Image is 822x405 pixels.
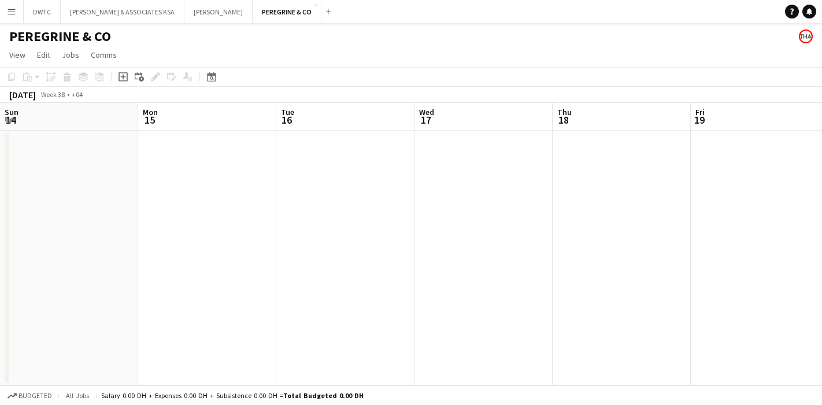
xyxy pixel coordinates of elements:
[279,113,294,127] span: 16
[6,389,54,402] button: Budgeted
[86,47,121,62] a: Comms
[417,113,434,127] span: 17
[72,90,83,99] div: +04
[57,47,84,62] a: Jobs
[91,50,117,60] span: Comms
[799,29,813,43] app-user-avatar: Enas Ahmed
[556,113,572,127] span: 18
[143,107,158,117] span: Mon
[101,391,364,400] div: Salary 0.00 DH + Expenses 0.00 DH + Subsistence 0.00 DH =
[184,1,253,23] button: [PERSON_NAME]
[695,107,705,117] span: Fri
[24,1,61,23] button: DWTC
[557,107,572,117] span: Thu
[9,89,36,101] div: [DATE]
[38,90,67,99] span: Week 38
[9,50,25,60] span: View
[283,391,364,400] span: Total Budgeted 0.00 DH
[64,391,91,400] span: All jobs
[5,107,18,117] span: Sun
[37,50,50,60] span: Edit
[141,113,158,127] span: 15
[32,47,55,62] a: Edit
[62,50,79,60] span: Jobs
[9,28,111,45] h1: PEREGRINE & CO
[61,1,184,23] button: [PERSON_NAME] & ASSOCIATES KSA
[419,107,434,117] span: Wed
[3,113,18,127] span: 14
[694,113,705,127] span: 19
[18,392,52,400] span: Budgeted
[5,47,30,62] a: View
[253,1,321,23] button: PEREGRINE & CO
[281,107,294,117] span: Tue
